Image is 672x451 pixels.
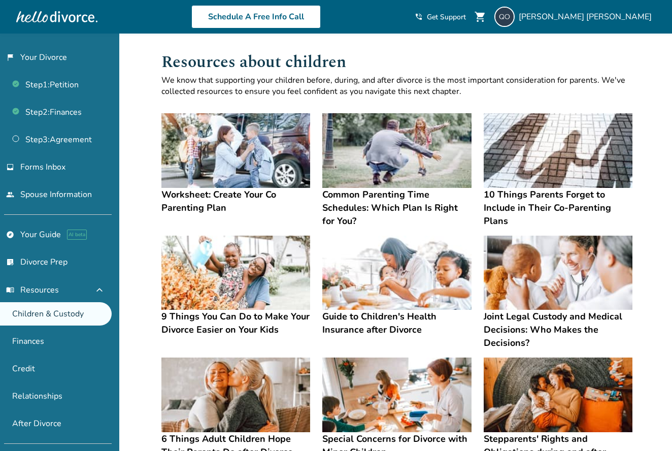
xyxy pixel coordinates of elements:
img: Guide to Children's Health Insurance after Divorce [322,236,471,310]
a: Joint Legal Custody and Medical Decisions: Who Makes the Decisions?Joint Legal Custody and Medica... [484,236,632,350]
img: Joint Legal Custody and Medical Decisions: Who Makes the Decisions? [484,236,632,310]
h4: Common Parenting Time Schedules: Which Plan Is Right for You? [322,188,471,228]
h4: Joint Legal Custody and Medical Decisions: Who Makes the Decisions? [484,310,632,349]
span: Resources [6,284,59,296]
img: Stepparents' Rights and Obligations during and after Divorce [484,358,632,432]
span: inbox [6,163,14,171]
span: Forms Inbox [20,162,65,173]
span: [PERSON_NAME] [PERSON_NAME] [519,11,656,22]
a: 9 Things You Can Do to Make Your Divorce Easier on Your Kids9 Things You Can Do to Make Your Divo... [161,236,310,337]
img: Common Parenting Time Schedules: Which Plan Is Right for You? [322,113,471,188]
span: Get Support [427,12,466,22]
h4: Guide to Children's Health Insurance after Divorce [322,310,471,336]
span: people [6,190,14,199]
span: list_alt_check [6,258,14,266]
a: Worksheet: Create Your Co Parenting PlanWorksheet: Create Your Co Parenting Plan [161,113,310,214]
h4: 10 Things Parents Forget to Include in Their Co-Parenting Plans [484,188,632,228]
span: phone_in_talk [415,13,423,21]
img: qarina.moss@yahoo.com [494,7,515,27]
a: Guide to Children's Health Insurance after DivorceGuide to Children's Health Insurance after Divorce [322,236,471,337]
a: 10 Things Parents Forget to Include in Their Co-Parenting Plans10 Things Parents Forget to Includ... [484,113,632,228]
span: shopping_cart [474,11,486,23]
img: 9 Things You Can Do to Make Your Divorce Easier on Your Kids [161,236,310,310]
img: 10 Things Parents Forget to Include in Their Co-Parenting Plans [484,113,632,188]
span: menu_book [6,286,14,294]
img: Special Concerns for Divorce with Minor Children [322,358,471,432]
span: explore [6,231,14,239]
h4: Worksheet: Create Your Co Parenting Plan [161,188,310,214]
img: Worksheet: Create Your Co Parenting Plan [161,113,310,188]
span: expand_less [93,284,106,296]
span: flag_2 [6,53,14,61]
iframe: Chat Widget [621,402,672,451]
p: We know that supporting your children before, during, and after divorce is the most important con... [161,75,632,97]
h4: 9 Things You Can Do to Make Your Divorce Easier on Your Kids [161,310,310,336]
h1: Resources about children [161,50,632,75]
span: AI beta [67,230,87,240]
img: 6 Things Adult Children Hope Their Parents Do after Divorce [161,358,310,432]
a: Common Parenting Time Schedules: Which Plan Is Right for You?Common Parenting Time Schedules: Whi... [322,113,471,228]
a: phone_in_talkGet Support [415,12,466,22]
a: Schedule A Free Info Call [191,5,321,28]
